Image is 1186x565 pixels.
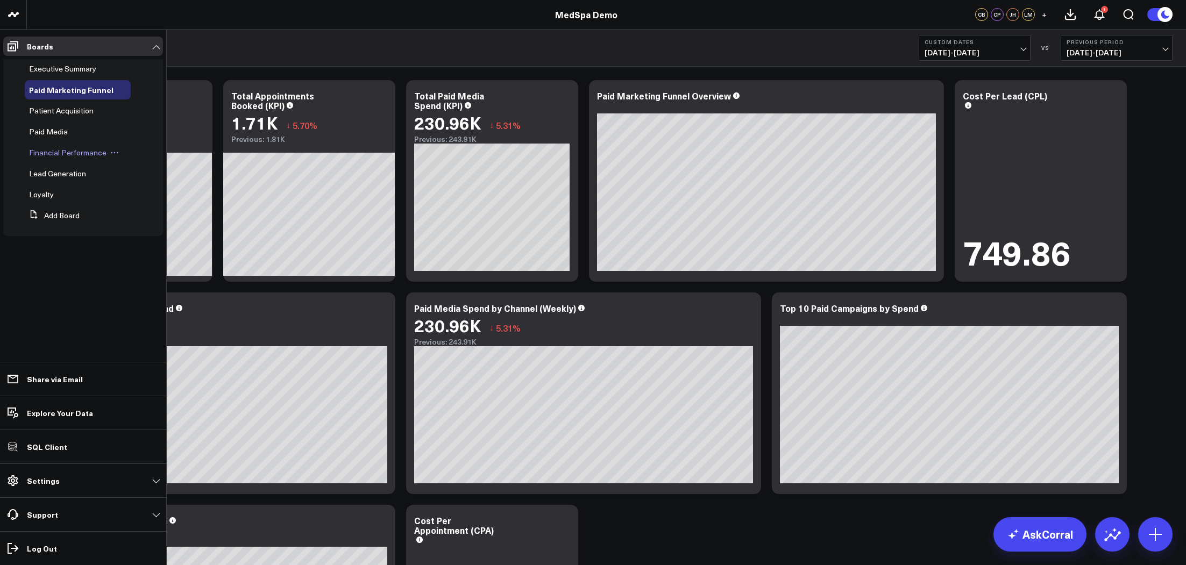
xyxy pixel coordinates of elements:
[48,538,387,547] div: Previous: 329.00
[1061,35,1173,61] button: Previous Period[DATE]-[DATE]
[1067,39,1167,45] b: Previous Period
[29,65,96,73] a: Executive Summary
[975,8,988,21] div: CB
[3,437,163,456] a: SQL Client
[963,90,1047,102] div: Cost Per Lead (CPL)
[231,135,387,144] div: Previous: 1.81K
[1067,48,1167,57] span: [DATE] - [DATE]
[414,90,484,111] div: Total Paid Media Spend (KPI)
[489,321,494,335] span: ↓
[231,90,314,111] div: Total Appointments Booked (KPI)
[414,302,576,314] div: Paid Media Spend by Channel (Weekly)
[25,206,80,225] button: Add Board
[597,90,731,102] div: Paid Marketing Funnel Overview
[231,113,278,132] div: 1.71K
[27,375,83,383] p: Share via Email
[414,113,481,132] div: 230.96K
[1042,11,1047,18] span: +
[29,168,86,178] span: Lead Generation
[925,48,1025,57] span: [DATE] - [DATE]
[3,539,163,558] a: Log Out
[993,517,1086,552] a: AskCorral
[29,147,106,158] span: Financial Performance
[29,169,86,178] a: Lead Generation
[496,322,521,334] span: 5.31%
[963,235,1070,268] div: 749.86
[29,126,68,137] span: Paid Media
[414,135,570,144] div: Previous: 243.91K
[780,302,919,314] div: Top 10 Paid Campaigns by Spend
[29,105,94,116] span: Patient Acquisition
[925,39,1025,45] b: Custom Dates
[29,127,68,136] a: Paid Media
[555,9,617,20] a: MedSpa Demo
[27,42,53,51] p: Boards
[29,84,113,95] span: Paid Marketing Funnel
[496,119,521,131] span: 5.31%
[48,338,387,346] div: Previous: 243.91K
[991,8,1004,21] div: CP
[29,189,54,199] span: Loyalty
[27,544,57,553] p: Log Out
[27,510,58,519] p: Support
[286,118,290,132] span: ↓
[293,119,317,131] span: 5.70%
[29,148,106,157] a: Financial Performance
[27,409,93,417] p: Explore Your Data
[29,106,94,115] a: Patient Acquisition
[1036,45,1055,51] div: VS
[1038,8,1050,21] button: +
[919,35,1031,61] button: Custom Dates[DATE]-[DATE]
[1022,8,1035,21] div: LM
[27,476,60,485] p: Settings
[29,63,96,74] span: Executive Summary
[1101,6,1108,13] div: 1
[414,316,481,335] div: 230.96K
[27,442,67,451] p: SQL Client
[414,338,753,346] div: Previous: 243.91K
[29,190,54,199] a: Loyalty
[414,514,494,536] div: Cost Per Appointment (CPA)
[1006,8,1019,21] div: JH
[489,118,494,132] span: ↓
[29,85,113,94] a: Paid Marketing Funnel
